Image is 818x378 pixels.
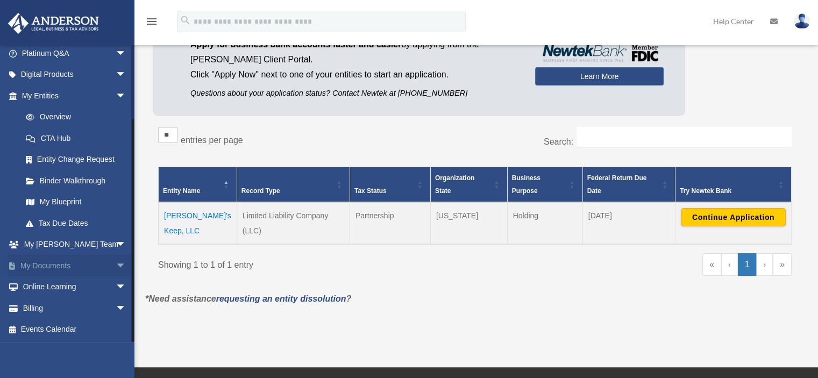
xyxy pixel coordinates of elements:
span: arrow_drop_down [116,42,137,65]
span: arrow_drop_down [116,255,137,277]
span: Record Type [241,187,280,195]
img: NewtekBankLogoSM.png [540,45,658,62]
a: First [702,253,721,276]
img: Anderson Advisors Platinum Portal [5,13,102,34]
a: My Entitiesarrow_drop_down [8,85,137,106]
th: Tax Status: Activate to sort [350,167,430,202]
a: CTA Hub [15,127,137,149]
span: arrow_drop_down [116,85,137,107]
a: 1 [738,253,757,276]
a: requesting an entity dissolution [216,294,346,303]
span: Business Purpose [512,174,540,195]
i: menu [145,15,158,28]
th: Record Type: Activate to sort [237,167,350,202]
a: Previous [721,253,738,276]
td: Holding [507,202,582,244]
a: Digital Productsarrow_drop_down [8,64,143,85]
td: Limited Liability Company (LLC) [237,202,350,244]
a: Overview [15,106,132,128]
th: Entity Name: Activate to invert sorting [159,167,237,202]
a: My [PERSON_NAME] Teamarrow_drop_down [8,234,143,255]
td: [US_STATE] [430,202,507,244]
p: Click "Apply Now" next to one of your entities to start an application. [190,67,519,82]
a: Events Calendar [8,319,143,340]
p: by applying from the [PERSON_NAME] Client Portal. [190,37,519,67]
label: entries per page [181,135,243,145]
a: Tax Due Dates [15,212,137,234]
img: User Pic [794,13,810,29]
a: Next [756,253,773,276]
td: Partnership [350,202,430,244]
td: [DATE] [582,202,675,244]
button: Continue Application [681,208,786,226]
span: Tax Status [354,187,387,195]
a: Learn More [535,67,664,85]
a: Platinum Q&Aarrow_drop_down [8,42,143,64]
th: Try Newtek Bank : Activate to sort [675,167,791,202]
td: [PERSON_NAME]'s Keep, LLC [159,202,237,244]
span: Federal Return Due Date [587,174,647,195]
th: Business Purpose: Activate to sort [507,167,582,202]
a: Online Learningarrow_drop_down [8,276,143,298]
span: Entity Name [163,187,200,195]
span: Organization State [435,174,474,195]
span: arrow_drop_down [116,297,137,319]
a: Billingarrow_drop_down [8,297,143,319]
i: search [180,15,191,26]
div: Try Newtek Bank [680,184,775,197]
a: My Blueprint [15,191,137,213]
span: arrow_drop_down [116,64,137,86]
span: arrow_drop_down [116,234,137,256]
a: Last [773,253,792,276]
th: Federal Return Due Date: Activate to sort [582,167,675,202]
p: Questions about your application status? Contact Newtek at [PHONE_NUMBER] [190,87,519,100]
a: menu [145,19,158,28]
div: Showing 1 to 1 of 1 entry [158,253,467,273]
label: Search: [544,137,573,146]
a: My Documentsarrow_drop_down [8,255,143,276]
th: Organization State: Activate to sort [430,167,507,202]
a: Entity Change Request [15,149,137,170]
em: *Need assistance ? [145,294,351,303]
span: arrow_drop_down [116,276,137,298]
a: Binder Walkthrough [15,170,137,191]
